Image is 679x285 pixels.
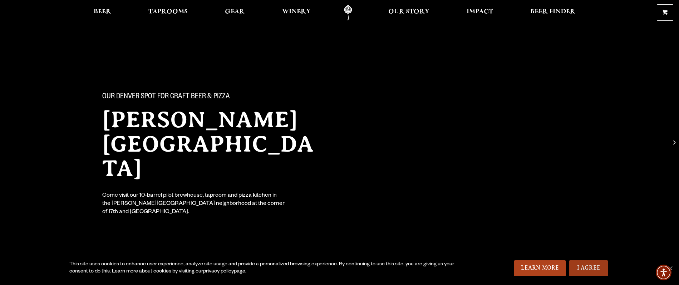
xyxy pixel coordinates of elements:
[282,9,311,15] span: Winery
[144,5,192,21] a: Taprooms
[384,5,434,21] a: Our Story
[656,265,671,280] div: Accessibility Menu
[225,9,245,15] span: Gear
[69,261,455,275] div: This site uses cookies to enhance user experience, analyze site usage and provide a personalized ...
[277,5,315,21] a: Winery
[467,9,493,15] span: Impact
[102,192,285,217] div: Come visit our 10-barrel pilot brewhouse, taproom and pizza kitchen in the [PERSON_NAME][GEOGRAPH...
[514,260,566,276] a: Learn More
[94,9,111,15] span: Beer
[388,9,429,15] span: Our Story
[102,93,230,102] span: Our Denver spot for craft beer & pizza
[462,5,498,21] a: Impact
[569,260,608,276] a: I Agree
[530,9,575,15] span: Beer Finder
[102,108,325,181] h2: [PERSON_NAME][GEOGRAPHIC_DATA]
[526,5,580,21] a: Beer Finder
[89,5,116,21] a: Beer
[148,9,188,15] span: Taprooms
[220,5,249,21] a: Gear
[335,5,361,21] a: Odell Home
[203,269,234,275] a: privacy policy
